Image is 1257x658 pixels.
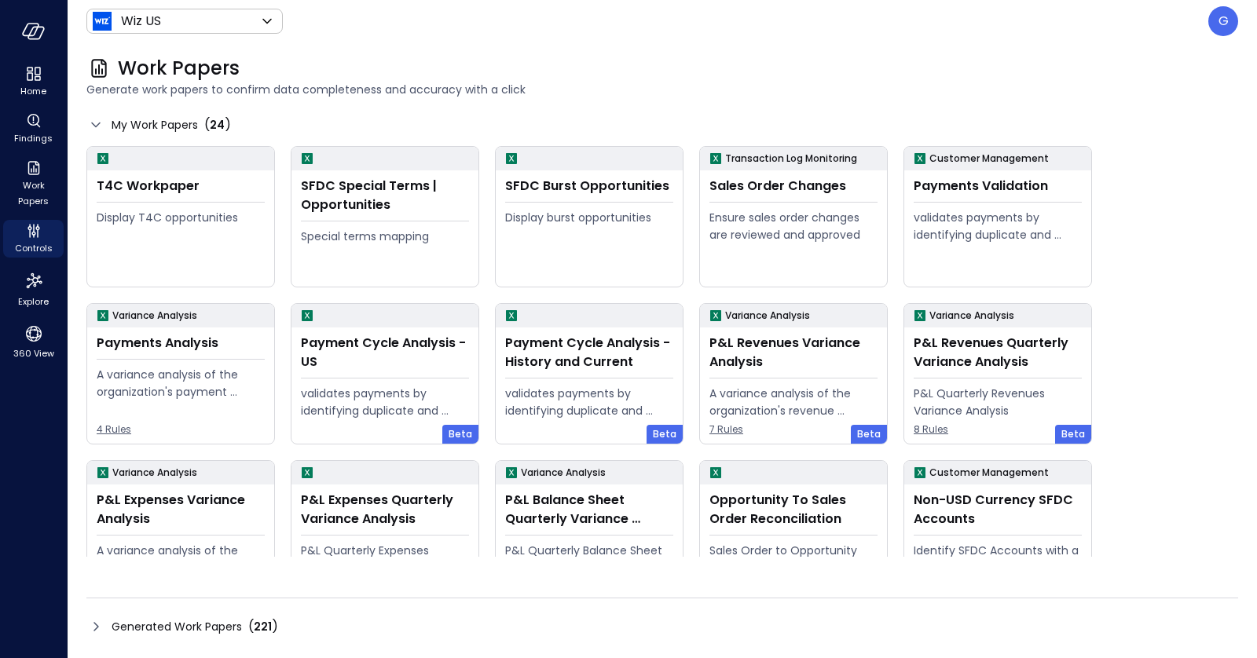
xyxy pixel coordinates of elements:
[86,81,1238,98] span: Generate work papers to confirm data completeness and accuracy with a click
[505,209,673,226] div: Display burst opportunities
[449,426,472,442] span: Beta
[914,177,1082,196] div: Payments Validation
[929,465,1049,481] p: Customer Management
[857,426,881,442] span: Beta
[3,267,64,311] div: Explore
[709,334,878,371] div: P&L Revenues Variance Analysis
[914,385,1082,419] div: P&L Quarterly Revenues Variance Analysis
[210,117,225,133] span: 24
[505,334,673,371] div: Payment Cycle Analysis - History and Current
[248,617,278,636] div: ( )
[709,209,878,243] div: Ensure sales order changes are reviewed and approved
[18,294,49,309] span: Explore
[301,385,469,419] div: validates payments by identifying duplicate and erroneous entries.
[1219,12,1229,31] p: G
[914,542,1082,576] div: Identify SFDC Accounts with a non-USD configured currency
[9,177,57,209] span: Work Papers
[725,308,810,324] p: Variance Analysis
[914,422,1082,437] span: 8 Rules
[725,151,857,166] p: Transaction Log Monitoring
[14,130,53,146] span: Findings
[929,308,1014,324] p: Variance Analysis
[709,422,878,437] span: 7 Rules
[929,151,1049,166] p: Customer Management
[709,542,878,559] div: Sales Order to Opportunity
[914,209,1082,243] div: validates payments by identifying duplicate and erroneous entries.
[521,465,606,481] p: Variance Analysis
[121,12,161,31] p: Wiz US
[204,115,231,134] div: ( )
[914,334,1082,371] div: P&L Revenues Quarterly Variance Analysis
[301,228,469,245] div: Special terms mapping
[112,465,197,481] p: Variance Analysis
[254,619,272,634] span: 221
[93,12,112,31] img: Icon
[13,345,54,361] span: 360 View
[97,422,265,437] span: 4 Rules
[3,320,64,363] div: 360 View
[709,491,878,528] div: Opportunity To Sales Order Reconciliation
[97,334,265,353] div: Payments Analysis
[505,385,673,419] div: validates payments by identifying duplicate and erroneous entries.
[1061,426,1085,442] span: Beta
[97,491,265,528] div: P&L Expenses Variance Analysis
[505,177,673,196] div: SFDC Burst Opportunities
[97,542,265,576] div: A variance analysis of the organization's expense accounts
[118,56,240,81] span: Work Papers
[301,491,469,528] div: P&L Expenses Quarterly Variance Analysis
[97,366,265,400] div: A variance analysis of the organization's payment transactions
[709,177,878,196] div: Sales Order Changes
[1208,6,1238,36] div: Guy
[3,110,64,148] div: Findings
[653,426,676,442] span: Beta
[15,240,53,256] span: Controls
[112,116,198,133] span: My Work Papers
[301,542,469,576] div: P&L Quarterly Expenses Variance Analysis
[3,63,64,101] div: Home
[914,491,1082,528] div: Non-USD Currency SFDC Accounts
[709,385,878,419] div: A variance analysis of the organization's revenue accounts
[505,542,673,576] div: P&L Quarterly Balance Sheet Variance Analysis
[112,308,197,324] p: Variance Analysis
[505,491,673,528] div: P&L Balance Sheet Quarterly Variance Analysis
[112,618,242,635] span: Generated Work Papers
[3,157,64,210] div: Work Papers
[97,209,265,226] div: Display T4C opportunities
[3,220,64,258] div: Controls
[301,334,469,371] div: Payment Cycle Analysis - US
[301,177,469,214] div: SFDC Special Terms | Opportunities
[97,177,265,196] div: T4C Workpaper
[20,83,46,99] span: Home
